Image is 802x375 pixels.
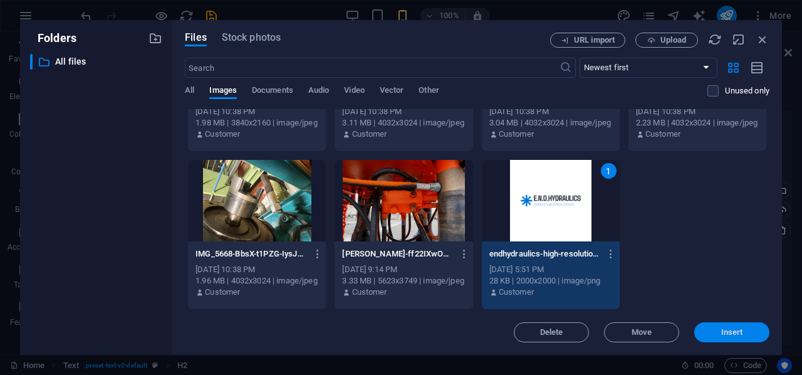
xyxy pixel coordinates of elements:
div: [DATE] 10:38 PM [636,106,759,117]
p: Customer [499,129,534,140]
p: Displays only files that are not in use on the website. Files added during this session can still... [725,85,769,97]
p: Customer [205,287,240,298]
i: Create new folder [148,31,162,45]
input: Search [185,58,559,78]
div: ​ [30,54,33,70]
div: 3.11 MB | 4032x3024 | image/jpeg [342,117,465,129]
p: Customer [645,129,680,140]
span: Move [632,329,652,336]
span: Other [419,83,439,100]
i: Reload [708,33,722,46]
div: Drop content here [15,199,123,311]
p: All files [55,55,139,69]
div: [DATE] 5:51 PM [489,264,612,275]
button: Insert [694,322,769,342]
div: 3.33 MB | 5623x3749 | image/jpeg [342,275,465,287]
p: Customer [499,287,534,298]
span: Insert [721,329,743,336]
div: [DATE] 10:38 PM [489,106,612,117]
span: Images [209,83,237,100]
span: URL import [574,36,615,44]
div: [DATE] 9:14 PM [342,264,465,275]
span: Stock photos [222,30,281,45]
p: Folders [30,30,76,46]
p: david-birozy-ff22IXwOK48-unsplash-2LCzIHIQYIgEBqH-GHIgeQ.jpeg [342,248,454,260]
div: 28 KB | 2000x2000 | image/png [489,275,612,287]
i: Minimize [732,33,746,46]
p: Customer [352,287,387,298]
div: [DATE] 10:38 PM [195,264,318,275]
i: Close [756,33,769,46]
span: Upload [660,36,686,44]
button: URL import [550,33,625,48]
div: 1.98 MB | 3840x2160 | image/jpeg [195,117,318,129]
span: All [185,83,194,100]
p: Customer [352,129,387,140]
span: Audio [308,83,329,100]
div: [DATE] 10:38 PM [342,106,465,117]
div: 1 [601,163,617,179]
span: Vector [380,83,404,100]
p: endhydraulics-high-resolution-logo-Z-n1VUH1_ItvhanYEspl9g.png [489,248,601,260]
button: Delete [514,322,589,342]
p: Customer [205,129,240,140]
span: Paste clipboard [34,277,103,294]
p: IMG_5668-BbsX-t1PZG-IysJnEUF8FA.jpeg [195,248,307,260]
div: [DATE] 10:38 PM [195,106,318,117]
div: 1.96 MB | 4032x3024 | image/jpeg [195,275,318,287]
span: Video [344,83,364,100]
span: Files [185,30,207,45]
span: Documents [252,83,293,100]
span: Delete [540,329,563,336]
button: Move [604,322,679,342]
div: 2.23 MB | 4032x3024 | image/jpeg [636,117,759,129]
button: Upload [635,33,698,48]
div: 3.04 MB | 4032x3024 | image/jpeg [489,117,612,129]
span: Add elements [38,254,100,272]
